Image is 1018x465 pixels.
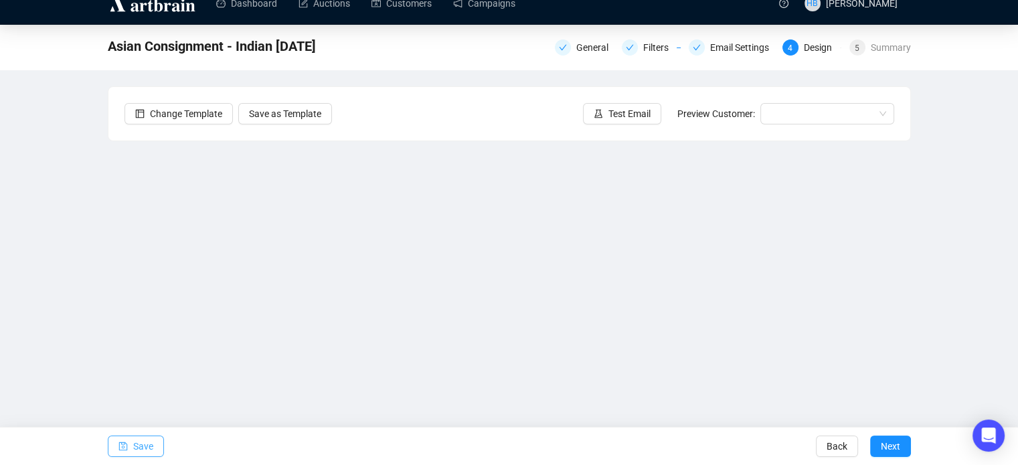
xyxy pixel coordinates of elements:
button: Next [870,436,911,457]
div: Open Intercom Messenger [972,420,1005,452]
span: Save [133,428,153,465]
span: layout [135,109,145,118]
button: Back [816,436,858,457]
span: Preview Customer: [677,108,755,119]
div: Email Settings [689,39,774,56]
div: General [555,39,614,56]
div: General [576,39,616,56]
span: 4 [788,43,792,53]
div: Filters [622,39,681,56]
span: check [559,43,567,52]
span: check [693,43,701,52]
button: Save [108,436,164,457]
div: Email Settings [710,39,777,56]
div: 4Design [782,39,841,56]
button: Test Email [583,103,661,124]
span: check [626,43,634,52]
div: Filters [643,39,677,56]
span: Save as Template [249,106,321,121]
span: Asian Consignment - Indian Aug 2025 [108,35,316,57]
span: Test Email [608,106,651,121]
button: Save as Template [238,103,332,124]
div: 5Summary [849,39,911,56]
div: Design [804,39,840,56]
span: Change Template [150,106,222,121]
span: Next [881,428,900,465]
div: Summary [871,39,911,56]
button: Change Template [124,103,233,124]
span: experiment [594,109,603,118]
span: 5 [855,43,859,53]
span: Back [827,428,847,465]
span: save [118,442,128,451]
